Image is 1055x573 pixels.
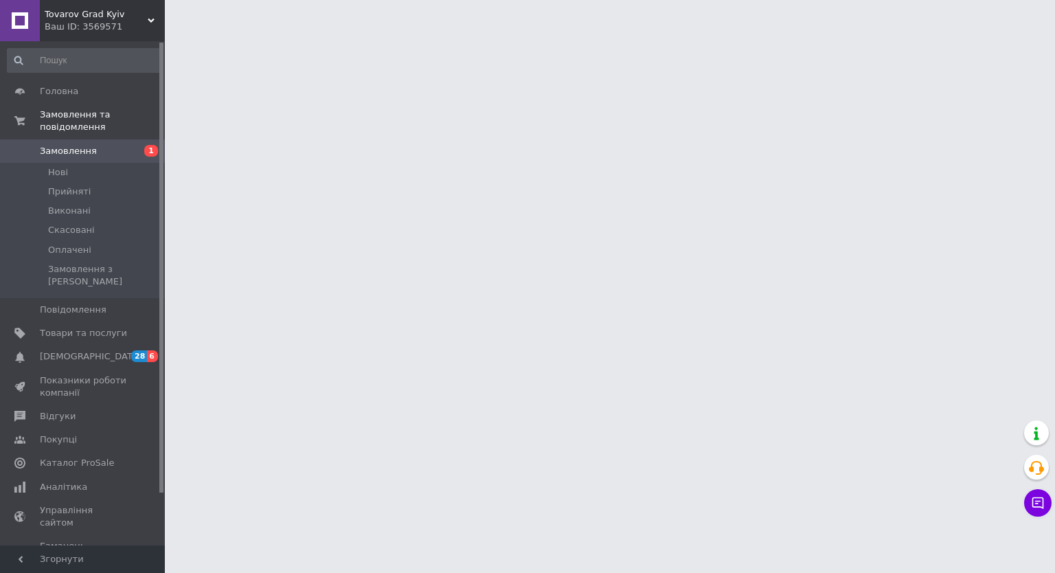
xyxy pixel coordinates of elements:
input: Пошук [7,48,162,73]
span: Відгуки [40,410,76,423]
span: Оплачені [48,244,91,256]
span: Гаманець компанії [40,540,127,565]
span: Каталог ProSale [40,457,114,469]
span: Виконані [48,205,91,217]
span: 28 [131,350,147,362]
span: Покупці [40,434,77,446]
span: Повідомлення [40,304,106,316]
span: [DEMOGRAPHIC_DATA] [40,350,141,363]
span: Прийняті [48,186,91,198]
div: Ваш ID: 3569571 [45,21,165,33]
span: Управління сайтом [40,504,127,529]
span: Нові [48,166,68,179]
span: Показники роботи компанії [40,374,127,399]
span: Tovarov Grad Kyiv [45,8,148,21]
span: Товари та послуги [40,327,127,339]
span: Замовлення з [PERSON_NAME] [48,263,161,288]
span: Замовлення та повідомлення [40,109,165,133]
span: 6 [147,350,158,362]
button: Чат з покупцем [1024,489,1052,517]
span: Замовлення [40,145,97,157]
span: 1 [144,145,158,157]
span: Головна [40,85,78,98]
span: Скасовані [48,224,95,236]
span: Аналітика [40,481,87,493]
